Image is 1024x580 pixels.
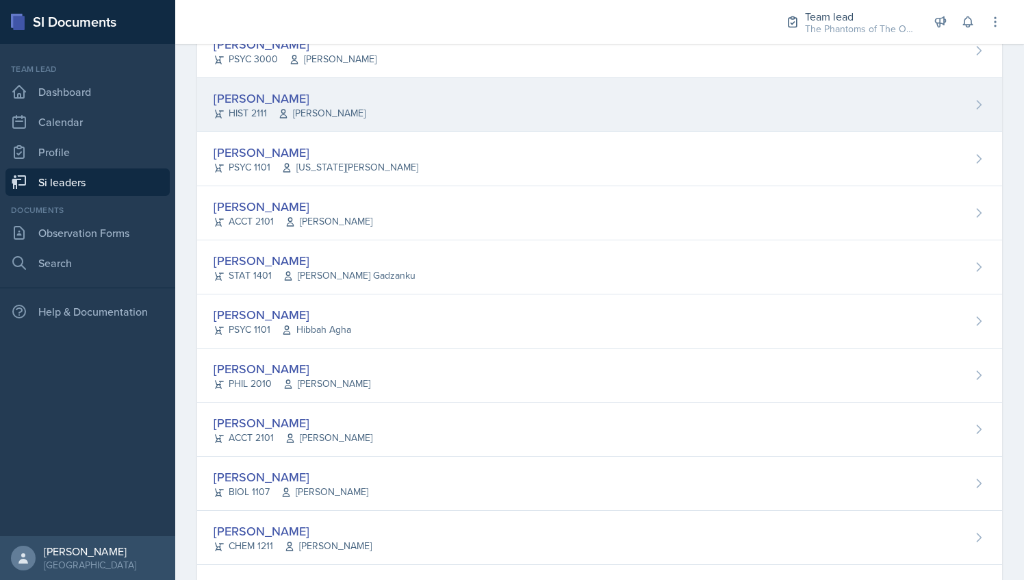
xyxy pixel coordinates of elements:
a: Observation Forms [5,219,170,247]
div: [PERSON_NAME] [214,197,372,216]
a: Search [5,249,170,277]
div: Help & Documentation [5,298,170,325]
span: [PERSON_NAME] Gadzanku [283,268,415,283]
div: ACCT 2101 [214,431,372,445]
div: STAT 1401 [214,268,415,283]
div: PHIL 2010 [214,377,370,391]
div: ACCT 2101 [214,214,372,229]
a: [PERSON_NAME] PSYC 3000[PERSON_NAME] [197,24,1002,78]
div: [PERSON_NAME] [214,251,415,270]
span: [PERSON_NAME] [284,539,372,553]
div: CHEM 1211 [214,539,372,553]
a: Calendar [5,108,170,136]
div: [PERSON_NAME] [214,89,366,108]
div: [PERSON_NAME] [214,468,368,486]
div: Documents [5,204,170,216]
a: [PERSON_NAME] HIST 2111[PERSON_NAME] [197,78,1002,132]
a: [PERSON_NAME] ACCT 2101[PERSON_NAME] [197,403,1002,457]
a: [PERSON_NAME] ACCT 2101[PERSON_NAME] [197,186,1002,240]
span: Hibbah Agha [281,323,351,337]
div: PSYC 1101 [214,160,418,175]
a: Dashboard [5,78,170,105]
div: [PERSON_NAME] [214,35,376,53]
div: [GEOGRAPHIC_DATA] [44,558,136,572]
div: [PERSON_NAME] [214,305,351,324]
div: Team lead [5,63,170,75]
a: Si leaders [5,168,170,196]
div: PSYC 3000 [214,52,376,66]
div: [PERSON_NAME] [44,544,136,558]
a: [PERSON_NAME] PHIL 2010[PERSON_NAME] [197,349,1002,403]
span: [PERSON_NAME] [289,52,376,66]
div: The Phantoms of The Opera / Fall 2025 [805,22,914,36]
a: [PERSON_NAME] BIOL 1107[PERSON_NAME] [197,457,1002,511]
div: BIOL 1107 [214,485,368,499]
span: [PERSON_NAME] [283,377,370,391]
span: [US_STATE][PERSON_NAME] [281,160,418,175]
span: [PERSON_NAME] [285,214,372,229]
div: [PERSON_NAME] [214,414,372,432]
a: [PERSON_NAME] CHEM 1211[PERSON_NAME] [197,511,1002,565]
a: [PERSON_NAME] PSYC 1101Hibbah Agha [197,294,1002,349]
span: [PERSON_NAME] [281,485,368,499]
div: Team lead [805,8,914,25]
a: [PERSON_NAME] STAT 1401[PERSON_NAME] Gadzanku [197,240,1002,294]
span: [PERSON_NAME] [285,431,372,445]
span: [PERSON_NAME] [278,106,366,121]
div: [PERSON_NAME] [214,360,370,378]
div: HIST 2111 [214,106,366,121]
a: [PERSON_NAME] PSYC 1101[US_STATE][PERSON_NAME] [197,132,1002,186]
div: [PERSON_NAME] [214,143,418,162]
div: [PERSON_NAME] [214,522,372,540]
div: PSYC 1101 [214,323,351,337]
a: Profile [5,138,170,166]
